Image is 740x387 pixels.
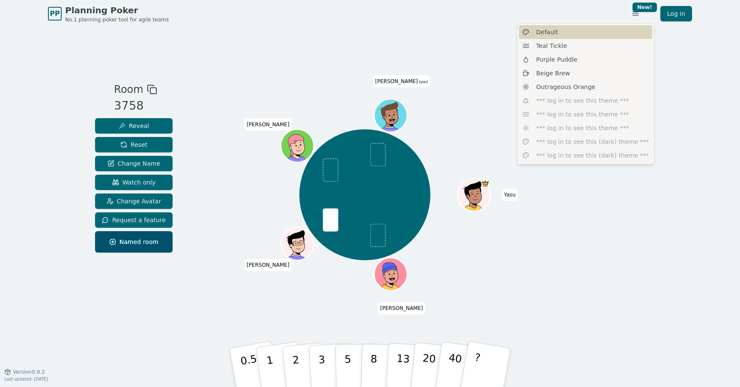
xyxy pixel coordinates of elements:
span: Beige Brew [536,69,570,77]
span: Purple Puddle [536,55,577,64]
span: Teal Tickle [536,42,567,50]
span: Default [536,28,558,36]
span: Outrageous Orange [536,83,595,91]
